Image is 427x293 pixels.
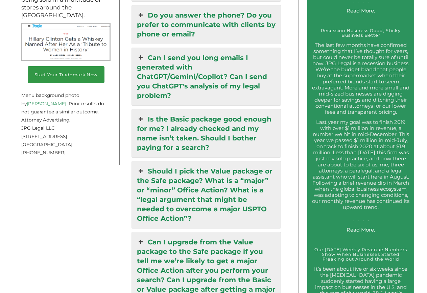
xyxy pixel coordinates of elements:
[132,5,281,44] a: Do you answer the phone? Do you prefer to communicate with clients by phone or email?
[21,84,104,114] small: Menu background photo by . Prior results do not guarantee a similar outcome.
[21,23,111,61] img: Rodham Rye People Screenshot
[347,7,375,14] a: Read More.
[132,48,281,105] a: Can I send you long emails I generated with ChatGPT/Gemini/Copilot? Can I send you ChatGPT's anal...
[21,142,72,147] span: [GEOGRAPHIC_DATA]
[312,42,410,115] p: The last few months have confirmed something that I’ve thought for years, but could never be tota...
[312,119,410,222] p: Last year my goal was to finish 2019 with over $1 million in revenue, a number we hit in mid-Dece...
[21,150,66,155] span: [PHONE_NUMBER]
[347,227,375,233] a: Read More.
[28,66,104,83] a: Start Your Trademark Now
[321,28,401,38] a: Recession Business Good, Sticky Business Better
[21,125,55,131] span: JPG Legal LLC
[27,101,66,106] a: [PERSON_NAME]
[21,134,67,139] span: [STREET_ADDRESS]
[132,109,281,157] a: Is the Basic package good enough for me? I already checked and my name isn’t taken. Should I both...
[132,161,281,228] a: Should I pick the Value package or the Safe package? What is a “major” or “minor” Office Action? ...
[314,247,407,262] a: Our [DATE] Weekly Revenue Numbers Show When Businesses Started Freaking out Around the World
[21,117,70,123] span: Attorney Advertising.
